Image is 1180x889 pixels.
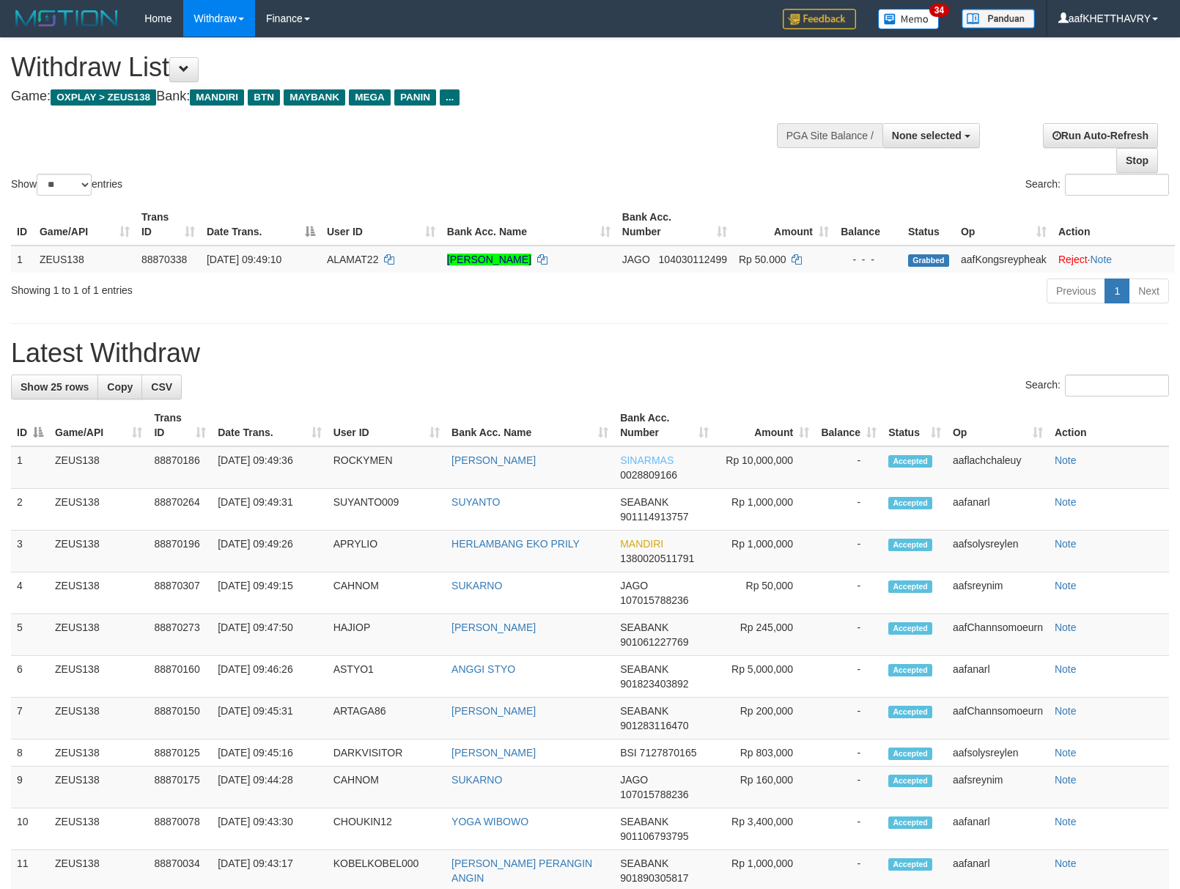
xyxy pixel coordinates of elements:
td: ZEUS138 [49,572,148,614]
th: Trans ID: activate to sort column ascending [148,405,212,446]
h4: Game: Bank: [11,89,772,104]
span: SINARMAS [620,454,674,466]
th: ID: activate to sort column descending [11,405,49,446]
span: Copy 107015788236 to clipboard [620,789,688,800]
span: None selected [892,130,962,141]
span: Copy 901823403892 to clipboard [620,678,688,690]
th: Date Trans.: activate to sort column descending [201,204,321,246]
a: SUKARNO [451,774,502,786]
span: Accepted [888,858,932,871]
td: 88870150 [148,698,212,739]
td: - [815,698,882,739]
span: MANDIRI [620,538,663,550]
span: ALAMAT22 [327,254,379,265]
td: 88870125 [148,739,212,767]
td: aafanarl [947,808,1049,850]
span: Copy 901106793795 to clipboard [620,830,688,842]
span: MAYBANK [284,89,345,106]
span: Rp 50.000 [739,254,786,265]
span: SEABANK [620,705,668,717]
span: Accepted [888,748,932,760]
td: aafsolysreylen [947,739,1049,767]
a: ANGGI STYO [451,663,515,675]
td: 1 [11,446,49,489]
th: Op: activate to sort column ascending [947,405,1049,446]
span: JAGO [620,580,648,591]
a: Note [1055,454,1077,466]
td: 9 [11,767,49,808]
span: PANIN [394,89,436,106]
td: Rp 10,000,000 [715,446,815,489]
label: Search: [1025,375,1169,396]
td: aafChannsomoeurn [947,698,1049,739]
td: 88870078 [148,808,212,850]
td: SUYANTO009 [328,489,446,531]
th: Action [1052,204,1175,246]
span: SEABANK [620,496,668,508]
th: Bank Acc. Number: activate to sort column ascending [614,405,715,446]
th: Date Trans.: activate to sort column ascending [212,405,327,446]
td: ZEUS138 [49,808,148,850]
span: MEGA [349,89,391,106]
td: APRYLIO [328,531,446,572]
td: 88870264 [148,489,212,531]
span: ... [440,89,460,106]
span: [DATE] 09:49:10 [207,254,281,265]
a: [PERSON_NAME] [447,254,531,265]
a: 1 [1105,278,1129,303]
span: Copy 901283116470 to clipboard [620,720,688,731]
td: 88870273 [148,614,212,656]
td: [DATE] 09:49:36 [212,446,327,489]
span: Accepted [888,580,932,593]
td: Rp 5,000,000 [715,656,815,698]
a: [PERSON_NAME] [451,621,536,633]
a: Note [1055,747,1077,759]
td: CAHNOM [328,767,446,808]
td: - [815,446,882,489]
td: ARTAGA86 [328,698,446,739]
td: 7 [11,698,49,739]
a: Show 25 rows [11,375,98,399]
span: BSI [620,747,637,759]
td: ZEUS138 [49,698,148,739]
td: Rp 200,000 [715,698,815,739]
span: JAGO [622,254,650,265]
td: 5 [11,614,49,656]
span: Grabbed [908,254,949,267]
th: User ID: activate to sort column ascending [328,405,446,446]
th: Bank Acc. Name: activate to sort column ascending [446,405,614,446]
th: Trans ID: activate to sort column ascending [136,204,201,246]
td: 3 [11,531,49,572]
span: Copy 901890305817 to clipboard [620,872,688,884]
td: aafsreynim [947,767,1049,808]
a: Note [1091,254,1113,265]
span: SEABANK [620,621,668,633]
img: panduan.png [962,9,1035,29]
td: Rp 50,000 [715,572,815,614]
a: Note [1055,774,1077,786]
td: HAJIOP [328,614,446,656]
td: Rp 1,000,000 [715,489,815,531]
td: aaflachchaleuy [947,446,1049,489]
a: [PERSON_NAME] PERANGIN ANGIN [451,857,592,884]
td: CHOUKIN12 [328,808,446,850]
a: CSV [141,375,182,399]
td: aafanarl [947,489,1049,531]
span: Accepted [888,775,932,787]
td: - [815,614,882,656]
span: Accepted [888,816,932,829]
span: Copy 0028809166 to clipboard [620,469,677,481]
a: [PERSON_NAME] [451,747,536,759]
span: Copy 104030112499 to clipboard [659,254,727,265]
td: ZEUS138 [49,614,148,656]
th: Amount: activate to sort column ascending [733,204,835,246]
td: ZEUS138 [34,246,136,273]
input: Search: [1065,174,1169,196]
span: 88870338 [141,254,187,265]
td: aafKongsreypheak [955,246,1052,273]
td: aafsolysreylen [947,531,1049,572]
span: Copy 107015788236 to clipboard [620,594,688,606]
th: Balance [835,204,902,246]
td: [DATE] 09:49:31 [212,489,327,531]
a: Copy [97,375,142,399]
